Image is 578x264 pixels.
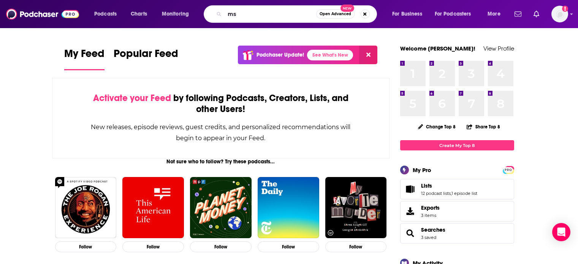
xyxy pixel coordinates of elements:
[89,8,127,20] button: open menu
[64,47,105,70] a: My Feed
[320,12,351,16] span: Open Advanced
[421,235,436,240] a: 3 saved
[126,8,152,20] a: Charts
[421,226,445,233] a: Searches
[552,223,570,241] div: Open Intercom Messenger
[122,177,184,239] img: This American Life
[421,191,451,196] a: 12 podcast lists
[122,241,184,252] button: Follow
[325,241,387,252] button: Follow
[403,206,418,217] span: Exports
[421,182,432,189] span: Lists
[482,8,510,20] button: open menu
[551,6,568,22] span: Logged in as Bcprpro33
[551,6,568,22] img: User Profile
[400,223,514,243] span: Searches
[413,122,461,131] button: Change Top 8
[131,9,147,19] span: Charts
[307,50,353,60] a: See What's New
[451,191,477,196] a: 1 episode list
[55,177,117,239] img: The Joe Rogan Experience
[211,5,384,23] div: Search podcasts, credits, & more...
[403,184,418,194] a: Lists
[114,47,178,65] span: Popular Feed
[421,204,440,211] span: Exports
[114,47,178,70] a: Popular Feed
[387,8,432,20] button: open menu
[157,8,199,20] button: open menu
[316,9,355,19] button: Open AdvancedNew
[190,241,252,252] button: Follow
[511,8,524,21] a: Show notifications dropdown
[257,52,304,58] p: Podchaser Update!
[52,158,390,165] div: Not sure who to follow? Try these podcasts...
[64,47,105,65] span: My Feed
[55,241,117,252] button: Follow
[162,9,189,19] span: Monitoring
[93,92,171,104] span: Activate your Feed
[551,6,568,22] button: Show profile menu
[413,166,431,174] div: My Pro
[90,93,352,115] div: by following Podcasts, Creators, Lists, and other Users!
[400,45,475,52] a: Welcome [PERSON_NAME]!
[435,9,471,19] span: For Podcasters
[421,213,440,218] span: 3 items
[430,8,482,20] button: open menu
[562,6,568,12] svg: Add a profile image
[504,167,513,172] a: PRO
[530,8,542,21] a: Show notifications dropdown
[90,122,352,144] div: New releases, episode reviews, guest credits, and personalized recommendations will begin to appe...
[400,179,514,199] span: Lists
[94,9,117,19] span: Podcasts
[488,9,500,19] span: More
[421,182,477,189] a: Lists
[190,177,252,239] img: Planet Money
[400,201,514,221] a: Exports
[258,177,319,239] img: The Daily
[483,45,514,52] a: View Profile
[392,9,422,19] span: For Business
[6,7,79,21] img: Podchaser - Follow, Share and Rate Podcasts
[466,119,500,134] button: Share Top 8
[258,241,319,252] button: Follow
[340,5,354,12] span: New
[325,177,387,239] img: My Favorite Murder with Karen Kilgariff and Georgia Hardstark
[225,8,316,20] input: Search podcasts, credits, & more...
[403,228,418,239] a: Searches
[400,140,514,150] a: Create My Top 8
